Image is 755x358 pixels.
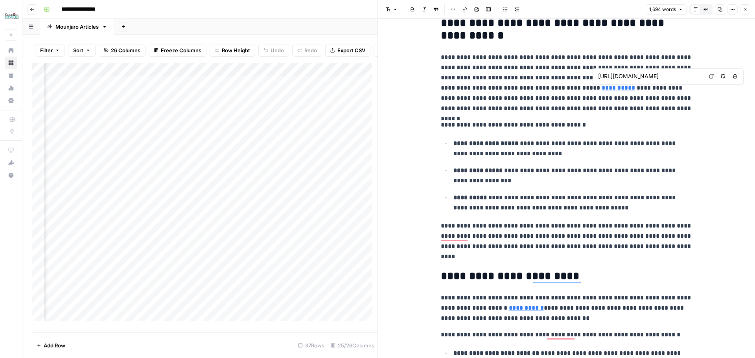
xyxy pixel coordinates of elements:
button: Redo [292,44,322,57]
button: Row Height [210,44,255,57]
button: What's new? [5,156,17,169]
span: Freeze Columns [161,46,201,54]
button: 26 Columns [99,44,145,57]
span: Undo [271,46,284,54]
button: Add Row [32,339,70,352]
div: Mounjaro Articles [55,23,99,31]
button: Export CSV [325,44,370,57]
button: Undo [258,44,289,57]
a: Mounjaro Articles [40,19,114,35]
a: AirOps Academy [5,144,17,156]
button: 1,694 words [646,4,687,15]
button: Sort [68,44,96,57]
button: Workspace: BCI [5,6,17,26]
span: Redo [304,46,317,54]
a: Your Data [5,69,17,82]
a: Home [5,44,17,57]
span: Sort [73,46,83,54]
a: Browse [5,57,17,69]
span: Filter [40,46,53,54]
span: Add Row [44,341,65,349]
div: 37 Rows [295,339,328,352]
span: 26 Columns [111,46,140,54]
img: BCI Logo [5,9,19,23]
div: What's new? [5,157,17,169]
span: Export CSV [337,46,365,54]
span: Row Height [222,46,250,54]
div: 25/26 Columns [328,339,377,352]
button: Filter [35,44,65,57]
button: Freeze Columns [149,44,206,57]
button: Help + Support [5,169,17,182]
a: Settings [5,94,17,107]
span: 1,694 words [649,6,676,13]
a: Usage [5,82,17,94]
